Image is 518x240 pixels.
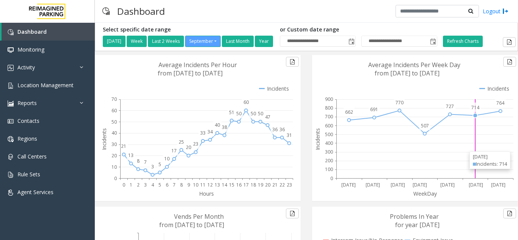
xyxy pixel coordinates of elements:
button: Last Month [222,36,254,47]
text: 20 [265,182,270,188]
text: 23 [193,141,198,147]
img: 'icon' [8,190,14,196]
text: 7 [173,182,176,188]
span: Activity [17,64,35,71]
text: 36 [272,126,278,133]
text: [DATE] [391,182,405,188]
text: 17 [243,182,249,188]
text: 51 [229,109,234,116]
text: 18 [251,182,256,188]
text: 38 [222,124,227,130]
button: Week [127,36,147,47]
a: Logout [483,7,509,15]
text: 60 [111,107,117,114]
text: 8 [137,158,140,164]
text: 500 [325,131,333,138]
button: September [185,36,221,47]
text: Incidents [100,128,108,150]
img: pageIcon [102,2,110,20]
text: 13 [215,182,220,188]
text: 714 [471,104,480,111]
text: 40 [111,130,117,136]
text: Vends Per Month [174,212,224,221]
text: 3 [144,182,147,188]
span: Regions [17,135,37,142]
text: Average Incidents Per Hour [159,61,237,69]
text: 50 [251,110,256,117]
button: Export to pdf [503,57,516,67]
h5: Select specific date range [103,27,274,33]
text: 600 [325,122,333,129]
text: 0 [114,175,117,182]
text: 700 [325,113,333,120]
img: 'icon' [8,29,14,35]
text: 34 [207,129,213,135]
text: 11 [200,182,206,188]
text: 2 [137,182,140,188]
text: from [DATE] to [DATE] [375,69,440,77]
text: 9 [187,182,190,188]
text: 507 [421,122,429,129]
span: Dashboard [17,28,47,35]
text: 19 [258,182,263,188]
text: 30 [111,141,117,147]
text: Problems In Year [390,212,439,221]
text: 764 [496,100,505,106]
span: Location Management [17,82,74,89]
text: from [DATE] to [DATE] [159,221,224,229]
text: 400 [325,140,333,146]
button: Export to pdf [503,37,516,47]
text: 662 [345,109,353,115]
text: WeekDay [413,190,437,197]
text: 7 [144,159,147,165]
text: 5 [159,182,161,188]
span: Call Centers [17,153,47,160]
button: Export to pdf [286,57,299,67]
img: 'icon' [8,172,14,178]
text: 10 [111,164,117,170]
text: 800 [325,105,333,111]
text: 20 [186,144,191,151]
div: [DATE] [473,153,507,160]
text: 15 [229,182,234,188]
button: Last 2 Weeks [148,36,184,47]
img: 'icon' [8,136,14,142]
img: 'icon' [8,154,14,160]
text: 25 [179,139,184,145]
text: 17 [171,147,177,154]
span: Toggle popup [347,36,355,47]
span: Contacts [17,117,39,124]
text: 40 [215,122,220,128]
img: 'icon' [8,65,14,71]
text: 36 [279,126,285,133]
text: 10 [193,182,198,188]
img: 'icon' [8,47,14,53]
text: 13 [128,152,133,158]
text: 1 [130,182,132,188]
h3: Dashboard [113,2,169,20]
text: 31 [287,132,292,138]
text: 50 [111,119,117,125]
text: 100 [325,166,333,173]
a: Dashboard [2,23,95,41]
text: [DATE] [366,182,380,188]
img: 'icon' [8,100,14,107]
text: 50 [258,110,263,117]
text: 12 [207,182,213,188]
text: Incidents [314,128,321,150]
text: 14 [222,182,228,188]
text: Hours [199,190,214,197]
text: 727 [446,103,454,110]
text: 10 [164,155,170,162]
text: for year [DATE] [395,221,440,229]
text: from [DATE] to [DATE] [158,69,223,77]
text: [DATE] [491,182,505,188]
text: 0 [122,182,125,188]
text: 50 [236,110,242,117]
span: Toggle popup [429,36,437,47]
span: Agent Services [17,188,53,196]
button: Export to pdf [503,209,516,218]
text: 47 [265,114,270,120]
button: Year [255,36,273,47]
text: 23 [287,182,292,188]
